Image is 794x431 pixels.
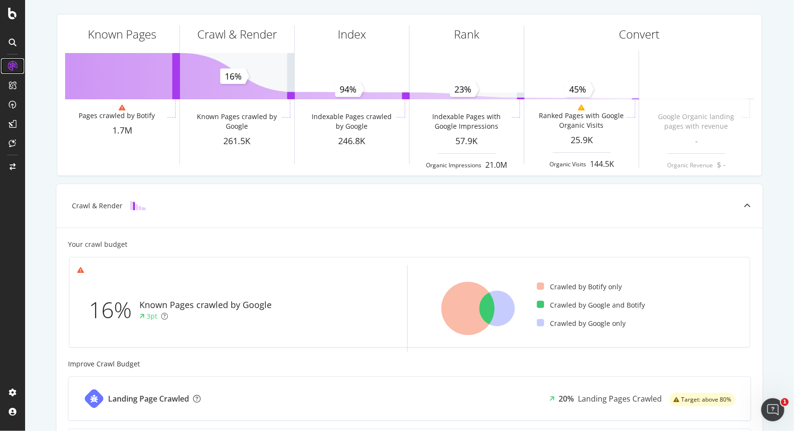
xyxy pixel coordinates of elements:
[670,393,735,406] div: warning label
[559,393,574,404] div: 20%
[537,282,622,292] div: Crawled by Botify only
[410,135,524,148] div: 57.9K
[68,240,127,249] div: Your crawl budget
[308,112,395,131] div: Indexable Pages crawled by Google
[89,294,139,326] div: 16%
[423,112,509,131] div: Indexable Pages with Google Impressions
[486,160,507,171] div: 21.0M
[578,393,662,404] div: Landing Pages Crawled
[454,26,479,42] div: Rank
[68,359,751,369] div: Improve Crawl Budget
[193,112,280,131] div: Known Pages crawled by Google
[108,393,189,404] div: Landing Page Crawled
[130,201,146,210] img: block-icon
[295,135,409,148] div: 246.8K
[139,299,272,311] div: Known Pages crawled by Google
[72,201,123,211] div: Crawl & Render
[88,26,157,42] div: Known Pages
[681,397,731,403] span: Target: above 80%
[68,377,751,421] a: Landing Page Crawled20%Landing Pages Crawledwarning label
[338,26,366,42] div: Index
[761,398,784,421] iframe: Intercom live chat
[197,26,277,42] div: Crawl & Render
[65,124,179,137] div: 1.7M
[147,311,157,321] div: 3pt
[537,300,645,310] div: Crawled by Google and Botify
[426,161,482,169] div: Organic Impressions
[180,135,294,148] div: 261.5K
[79,111,155,121] div: Pages crawled by Botify
[781,398,789,406] span: 1
[537,319,626,328] div: Crawled by Google only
